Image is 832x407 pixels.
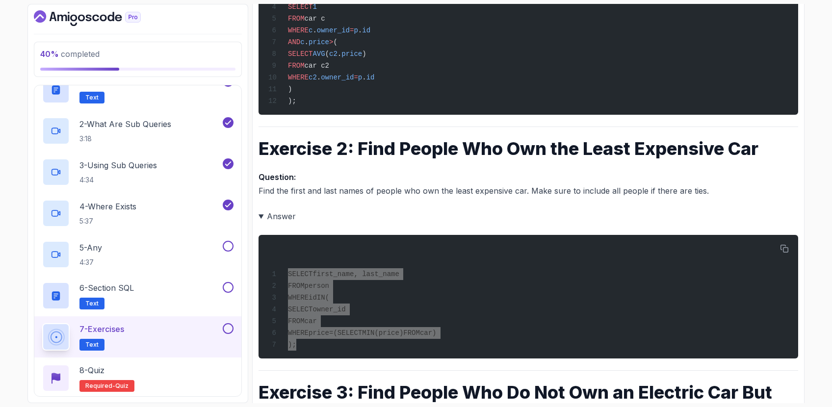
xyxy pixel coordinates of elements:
[305,282,329,290] span: person
[40,49,100,59] span: completed
[42,323,234,351] button: 7-ExercisesText
[288,305,312,313] span: SELECT
[362,74,366,81] span: .
[288,74,309,81] span: WHERE
[42,158,234,186] button: 3-Using Sub Queries4:34
[288,62,305,70] span: FROM
[288,26,309,34] span: WHERE
[362,26,370,34] span: id
[305,317,317,325] span: car
[403,329,420,337] span: FROM
[79,201,136,212] p: 4 - Where Exists
[341,50,362,58] span: price
[288,294,309,302] span: WHERE
[42,241,234,268] button: 5-Any4:37
[329,329,333,337] span: =
[259,139,798,158] h1: Exercise 2: Find People Who Own the Least Expensive Car
[42,364,234,392] button: 8-QuizRequired-quiz
[300,38,304,46] span: c
[329,50,338,58] span: c2
[333,329,337,337] span: (
[366,74,375,81] span: id
[305,38,309,46] span: .
[288,97,296,105] span: );
[288,341,296,349] span: );
[312,3,316,11] span: 1
[362,329,374,337] span: MIN
[338,50,341,58] span: .
[42,200,234,227] button: 4-Where Exists5:37
[312,50,325,58] span: AVG
[350,26,354,34] span: =
[288,3,312,11] span: SELECT
[305,62,329,70] span: car c2
[85,341,99,349] span: Text
[305,15,325,23] span: car c
[79,242,102,254] p: 5 - Any
[79,118,171,130] p: 2 - What Are Sub Queries
[85,94,99,102] span: Text
[309,329,329,337] span: price
[317,74,321,81] span: .
[42,117,234,145] button: 2-What Are Sub Queries3:18
[79,216,136,226] p: 5:37
[317,294,325,302] span: IN
[374,329,403,337] span: (price)
[317,26,350,34] span: owner_id
[288,85,292,93] span: )
[79,323,124,335] p: 7 - Exercises
[325,294,329,302] span: (
[288,50,312,58] span: SELECT
[358,26,362,34] span: .
[79,282,134,294] p: 6 - Section SQL
[312,270,399,278] span: first_name, last_name
[321,74,354,81] span: owner_id
[288,329,309,337] span: WHERE
[358,74,362,81] span: p
[79,134,171,144] p: 3:18
[354,26,358,34] span: p
[42,282,234,309] button: 6-Section SQLText
[288,317,305,325] span: FROM
[309,38,329,46] span: price
[42,76,234,103] button: 1-Section SQLText
[354,74,358,81] span: =
[309,74,317,81] span: c2
[85,300,99,307] span: Text
[79,175,157,185] p: 4:34
[40,49,59,59] span: 40 %
[288,282,305,290] span: FROM
[79,159,157,171] p: 3 - Using Sub Queries
[288,15,305,23] span: FROM
[325,50,329,58] span: (
[79,257,102,267] p: 4:37
[34,10,163,26] a: Dashboard
[312,26,316,34] span: .
[79,364,104,376] p: 8 - Quiz
[338,329,362,337] span: SELECT
[312,305,345,313] span: owner_id
[115,382,129,390] span: quiz
[259,209,798,223] summary: Answer
[85,382,115,390] span: Required-
[309,294,317,302] span: id
[362,50,366,58] span: )
[288,270,312,278] span: SELECT
[259,170,798,198] p: Find the first and last names of people who own the least expensive car. Make sure to include all...
[309,26,312,34] span: c
[259,172,296,182] strong: Question:
[329,38,333,46] span: >
[288,38,300,46] span: AND
[420,329,437,337] span: car)
[333,38,337,46] span: (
